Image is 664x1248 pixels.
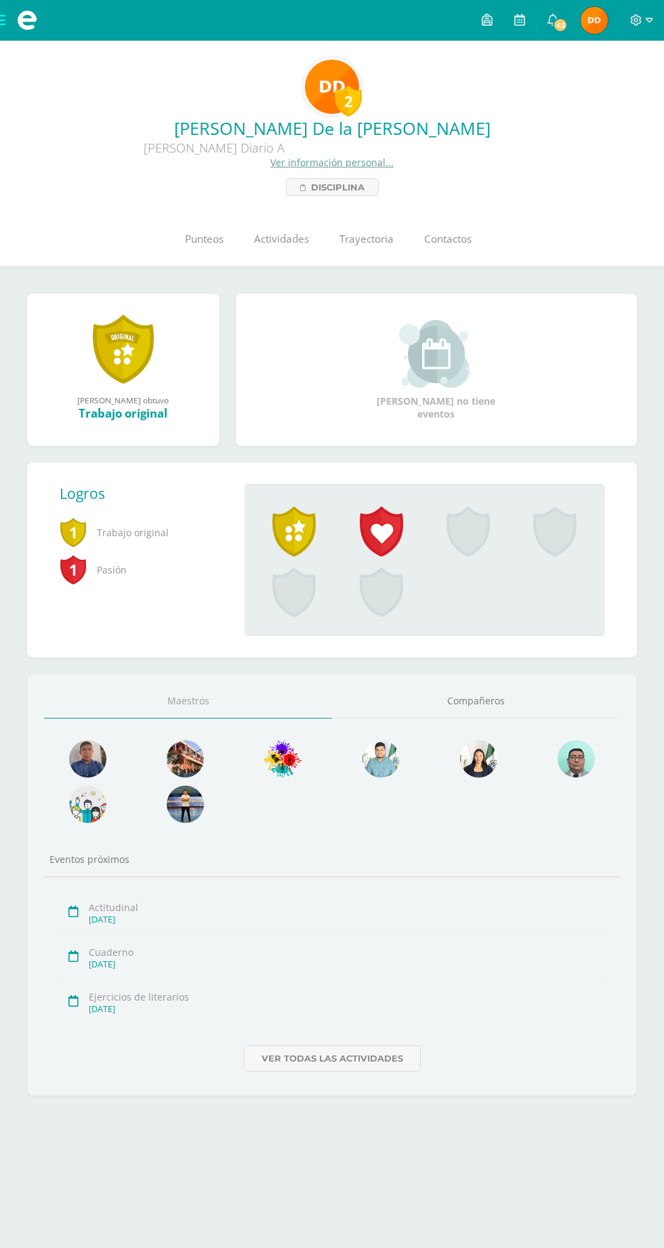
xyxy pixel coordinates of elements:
div: [DATE] [89,959,606,970]
a: Contactos [409,212,486,266]
span: Trabajo original [60,514,223,551]
div: [DATE] [89,1003,606,1015]
img: c490b80d80e9edf85c435738230cd812.png [264,740,302,778]
div: [DATE] [89,914,606,925]
a: Ver todas las actividades [244,1045,421,1072]
div: Logros [60,484,234,503]
a: [PERSON_NAME] De la [PERSON_NAME] [11,117,653,140]
a: Compañeros [332,684,620,719]
img: 13621bdce0c166c46ec56f237f5d4f61.png [305,60,359,114]
span: Punteos [185,232,224,246]
div: [PERSON_NAME] no tiene eventos [369,320,504,420]
img: 15ead7f1e71f207b867fb468c38fe54e.png [69,740,106,778]
img: 62c276f9e5707e975a312ba56e3c64d5.png [167,786,204,823]
img: 7a0c8d3daf8d8c0c1e559816331ed79a.png [581,7,608,34]
span: 1 [60,517,87,548]
img: 068d160f17d47aae500bebc0d36e6d47.png [460,740,497,778]
div: Actitudinal [89,901,606,914]
a: Maestros [44,684,332,719]
img: 526f51c4c0afad05400460ab05873822.png [69,786,106,823]
a: Actividades [238,212,324,266]
span: Pasión [60,551,223,588]
img: 3e108a040f21997f7e52dfe8a4f5438d.png [558,740,595,778]
img: event_small.png [399,320,473,388]
span: Actividades [254,232,309,246]
span: 1 [60,554,87,585]
div: Eventos próximos [44,853,620,866]
img: e29994105dc3c498302d04bab28faecd.png [167,740,204,778]
span: 43 [553,18,568,33]
span: Contactos [424,232,472,246]
div: Ejercicios de literarios [89,990,606,1003]
div: Cuaderno [89,946,606,959]
a: Trayectoria [324,212,409,266]
a: Disciplina [286,178,379,196]
span: Trayectoria [339,232,394,246]
div: Trabajo original [41,405,206,421]
span: Disciplina [311,179,365,195]
a: Ver información personal... [270,156,394,169]
a: Punteos [169,212,238,266]
div: [PERSON_NAME] obtuvo [41,395,206,405]
img: 0f63e8005e7200f083a8d258add6f512.png [362,740,400,778]
div: 2 [335,85,362,117]
div: [PERSON_NAME] Diario A [11,140,417,156]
